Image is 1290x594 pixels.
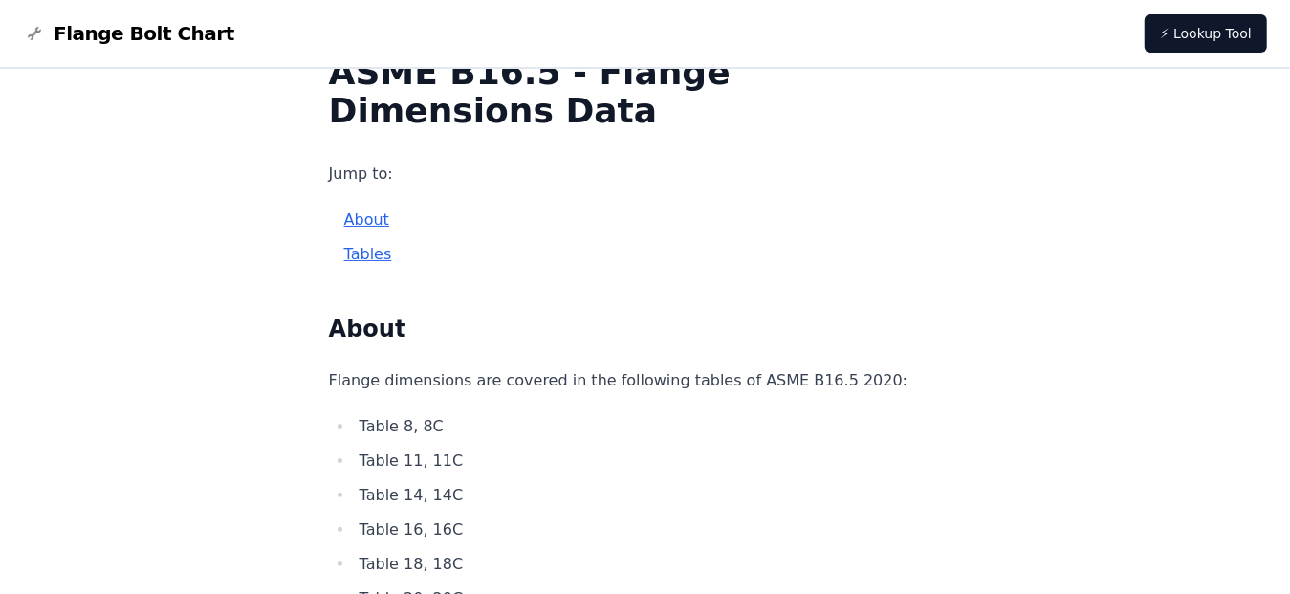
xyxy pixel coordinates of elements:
li: Table 16, 16C [354,517,962,543]
h1: ASME B16.5 - Flange Dimensions Data [329,54,962,130]
span: Flange Bolt Chart [54,20,234,47]
img: Flange Bolt Chart Logo [23,22,46,45]
li: Table 8, 8C [354,413,962,440]
li: Table 11, 11C [354,448,962,474]
p: Flange dimensions are covered in the following tables of ASME B16.5 2020: [329,367,962,394]
h2: About [329,314,962,344]
a: Flange Bolt Chart LogoFlange Bolt Chart [23,20,234,47]
a: About [344,210,389,229]
li: Table 14, 14C [354,482,962,509]
li: Table 18, 18C [354,551,962,578]
a: Tables [344,245,392,263]
p: Jump to: [329,161,962,187]
a: ⚡ Lookup Tool [1145,14,1267,53]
